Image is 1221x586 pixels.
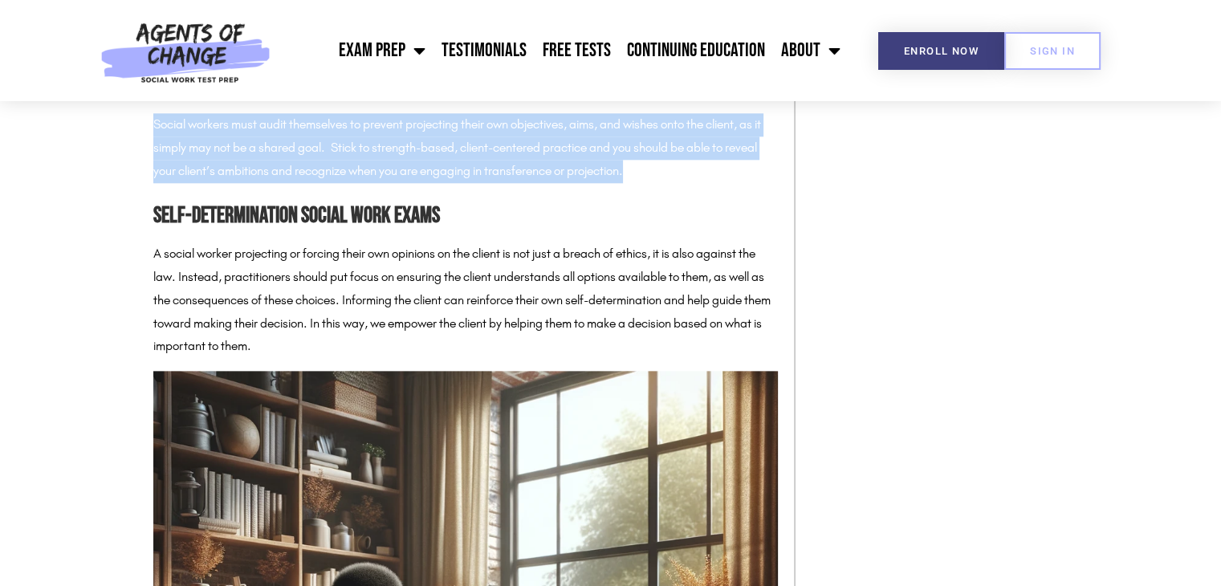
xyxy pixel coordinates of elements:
a: Enroll Now [878,32,1004,70]
strong: Self-Determination Social Work Exams [153,202,440,229]
a: Continuing Education [619,31,773,71]
span: Enroll Now [904,46,979,56]
p: A social worker projecting or forcing their own opinions on the client is not just a breach of et... [153,242,778,358]
a: Testimonials [433,31,535,71]
a: SIGN IN [1004,32,1101,70]
span: SIGN IN [1030,46,1075,56]
a: Exam Prep [331,31,433,71]
a: About [773,31,849,71]
p: Social workers must audit themselves to prevent projecting their own objectives, aims, and wishes... [153,113,778,182]
nav: Menu [279,31,849,71]
a: Free Tests [535,31,619,71]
